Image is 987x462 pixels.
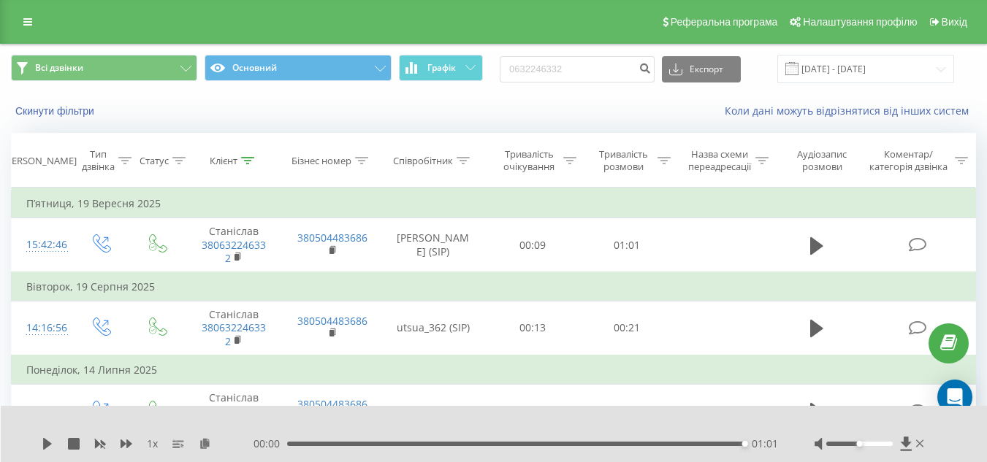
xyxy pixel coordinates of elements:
[580,218,674,272] td: 01:01
[140,155,169,167] div: Статус
[26,397,57,426] div: 11:40:56
[399,55,483,81] button: Графік
[593,148,654,173] div: Тривалість розмови
[687,148,752,173] div: Назва схеми переадресації
[381,384,486,438] td: utsua_362 (SIP)
[500,56,655,82] input: Пошук за номером
[185,384,283,438] td: Станіслав
[381,301,486,355] td: utsua_362 (SIP)
[856,441,862,447] div: Accessibility label
[381,218,486,272] td: [PERSON_NAME] (SIP)
[11,55,197,81] button: Всі дзвінки
[742,441,748,447] div: Accessibility label
[942,16,967,28] span: Вихід
[297,397,367,411] a: 380504483686
[185,301,283,355] td: Станіслав
[486,218,580,272] td: 00:09
[427,63,456,73] span: Графік
[26,314,57,342] div: 14:16:56
[937,380,972,415] div: Open Intercom Messenger
[291,155,351,167] div: Бізнес номер
[580,301,674,355] td: 00:21
[866,148,951,173] div: Коментар/категорія дзвінка
[26,231,57,259] div: 15:42:46
[82,148,115,173] div: Тип дзвінка
[486,384,580,438] td: 00:07
[147,436,158,451] span: 1 x
[486,301,580,355] td: 00:13
[12,272,976,301] td: Вівторок, 19 Серпня 2025
[202,238,266,265] a: 380632246332
[12,189,976,218] td: П’ятниця, 19 Вересня 2025
[393,155,453,167] div: Співробітник
[580,384,674,438] td: 00:21
[297,314,367,328] a: 380504483686
[3,155,77,167] div: [PERSON_NAME]
[662,56,741,82] button: Експорт
[202,320,266,347] a: 380632246332
[752,436,778,451] span: 01:01
[803,16,917,28] span: Налаштування профілю
[785,148,859,173] div: Аудіозапис розмови
[210,155,237,167] div: Клієнт
[12,355,976,385] td: Понеділок, 14 Липня 2025
[35,62,83,74] span: Всі дзвінки
[185,218,283,272] td: Станіслав
[297,231,367,245] a: 380504483686
[254,436,287,451] span: 00:00
[202,404,266,431] a: 380632246332
[499,148,560,173] div: Тривалість очікування
[725,104,976,118] a: Коли дані можуть відрізнятися вiд інших систем
[11,104,102,118] button: Скинути фільтри
[671,16,778,28] span: Реферальна програма
[205,55,391,81] button: Основний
